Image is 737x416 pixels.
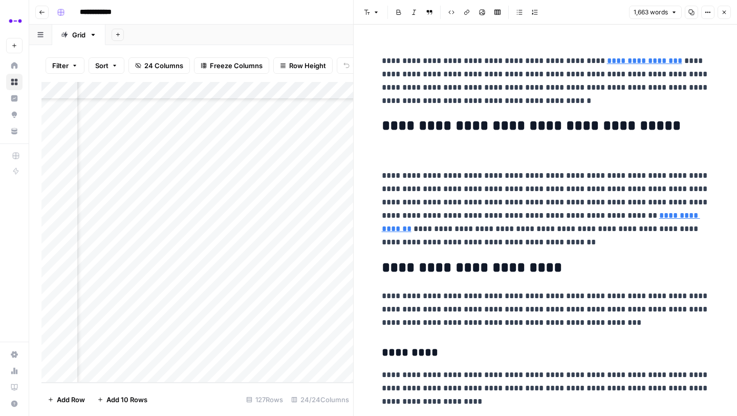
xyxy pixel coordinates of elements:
[210,60,263,71] span: Freeze Columns
[194,57,269,74] button: Freeze Columns
[95,60,109,71] span: Sort
[57,394,85,405] span: Add Row
[287,391,353,408] div: 24/24 Columns
[144,60,183,71] span: 24 Columns
[6,123,23,139] a: Your Data
[6,363,23,379] a: Usage
[6,107,23,123] a: Opportunities
[289,60,326,71] span: Row Height
[128,57,190,74] button: 24 Columns
[6,74,23,90] a: Browse
[41,391,91,408] button: Add Row
[52,25,105,45] a: Grid
[629,6,682,19] button: 1,663 words
[91,391,154,408] button: Add 10 Rows
[6,8,23,34] button: Workspace: Abacum
[46,57,84,74] button: Filter
[242,391,287,408] div: 127 Rows
[337,57,377,74] button: Undo
[6,57,23,74] a: Home
[89,57,124,74] button: Sort
[52,60,69,71] span: Filter
[106,394,147,405] span: Add 10 Rows
[6,379,23,396] a: Learning Hub
[634,8,668,17] span: 1,663 words
[273,57,333,74] button: Row Height
[6,346,23,363] a: Settings
[6,396,23,412] button: Help + Support
[6,90,23,107] a: Insights
[72,30,85,40] div: Grid
[6,12,25,30] img: Abacum Logo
